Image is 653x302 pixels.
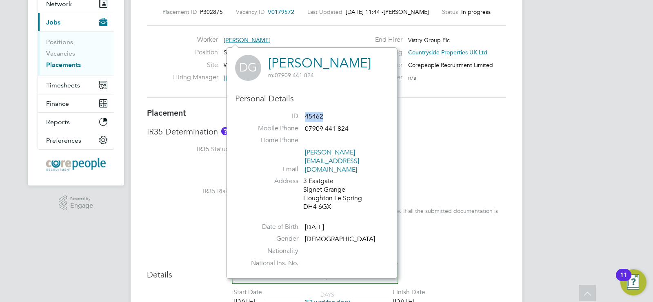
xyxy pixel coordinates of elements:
[334,36,402,44] label: End Hirer
[305,125,349,133] span: 07909 441 824
[38,31,114,76] div: Jobs
[38,113,114,131] button: Reports
[70,202,93,209] span: Engage
[303,177,381,211] div: 3 Eastgate Signet Grange Houghton Le Spring DH4 6GX
[46,61,81,69] a: Placements
[241,165,298,174] label: Email
[307,8,342,16] label: Last Updated
[461,8,491,16] span: In progress
[334,73,402,82] label: Deployment Manager
[268,72,314,79] span: 07909 441 824
[38,76,114,94] button: Timesheets
[46,18,60,26] span: Jobs
[224,74,271,81] span: [PERSON_NAME]
[59,195,93,211] a: Powered byEngage
[241,177,298,186] label: Address
[241,259,298,268] label: National Ins. No.
[408,49,487,56] span: Countryside Properties UK Ltd
[38,158,114,171] a: Go to home page
[173,73,218,82] label: Hiring Manager
[620,275,627,286] div: 11
[408,36,450,44] span: Vistry Group Plc
[224,36,271,44] span: [PERSON_NAME]
[46,136,81,144] span: Preferences
[46,158,106,171] img: corepeople-logo-retina.png
[224,61,313,69] span: Wynyard A [GEOGRAPHIC_DATA]
[224,49,258,56] span: Site Manager
[241,136,298,145] label: Home Phone
[241,112,298,121] label: ID
[147,145,229,154] label: IR35 Status
[233,288,262,297] div: Start Date
[46,100,69,107] span: Finance
[235,93,389,104] h3: Personal Details
[38,13,114,31] button: Jobs
[408,74,416,81] span: n/a
[241,223,298,231] label: Date of Birth
[305,223,324,231] span: [DATE]
[346,8,384,16] span: [DATE] 11:44 -
[147,108,186,118] b: Placement
[241,235,298,243] label: Gender
[46,81,80,89] span: Timesheets
[38,131,114,149] button: Preferences
[147,126,506,137] h3: IR35 Determination
[393,288,425,297] div: Finish Date
[38,94,114,112] button: Finance
[200,8,223,16] span: P302875
[241,247,298,255] label: Nationality
[46,38,73,46] a: Positions
[46,49,75,57] a: Vacancies
[305,112,323,121] span: 45462
[162,8,197,16] label: Placement ID
[268,8,294,16] span: V0179572
[268,55,371,71] a: [PERSON_NAME]
[620,269,646,295] button: Open Resource Center, 11 new notifications
[173,61,218,69] label: Site
[236,8,264,16] label: Vacancy ID
[147,263,506,280] h3: Details
[384,8,429,16] span: [PERSON_NAME]
[305,148,359,174] a: [PERSON_NAME][EMAIL_ADDRESS][DOMAIN_NAME]
[442,8,458,16] label: Status
[70,195,93,202] span: Powered by
[46,118,70,126] span: Reports
[241,124,298,133] label: Mobile Phone
[408,61,493,69] span: Corepeople Recruitment Limited
[235,55,261,81] span: DG
[268,72,275,79] span: m:
[147,187,229,196] label: IR35 Risk
[221,127,229,135] button: About IR35
[334,61,402,69] label: Vendor
[305,235,375,244] span: [DEMOGRAPHIC_DATA]
[173,48,218,57] label: Position
[173,36,218,44] label: Worker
